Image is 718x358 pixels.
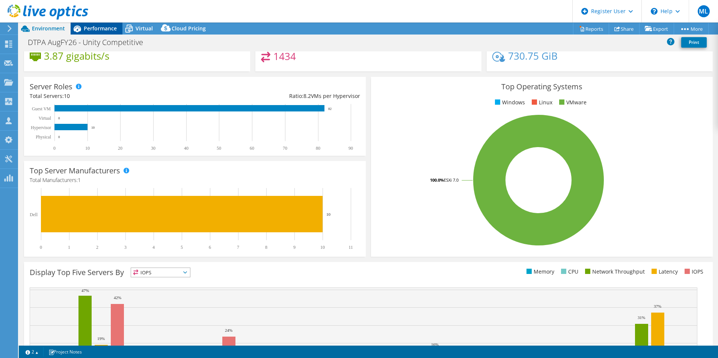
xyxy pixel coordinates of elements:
h3: Top Server Manufacturers [30,167,120,175]
div: Total Servers: [30,92,195,100]
text: 10 [85,146,90,151]
text: 70 [283,146,287,151]
text: 90 [348,146,353,151]
svg: \n [651,8,658,15]
span: Environment [32,25,65,32]
a: 2 [20,347,44,356]
span: 10 [64,92,70,99]
text: 1 [68,245,70,250]
span: 8.2 [303,92,311,99]
text: Dell [30,212,38,217]
text: 80 [316,146,320,151]
text: 5 [181,245,183,250]
h4: 1434 [273,52,296,60]
h4: 3.87 gigabits/s [44,52,109,60]
li: Memory [525,268,554,276]
a: Share [609,23,640,35]
text: 16% [431,342,439,347]
text: 8 [265,245,267,250]
a: More [674,23,709,35]
text: 30 [151,146,155,151]
li: VMware [557,98,587,107]
li: CPU [559,268,578,276]
text: Hypervisor [31,125,51,130]
span: 1 [78,176,81,184]
text: 47% [81,288,89,293]
text: Guest VM [32,106,51,111]
text: 24% [225,328,232,332]
text: 10 [320,245,325,250]
text: 10 [91,126,95,129]
text: 11 [348,245,353,250]
text: 31% [638,315,645,320]
text: 0 [40,245,42,250]
li: Network Throughput [583,268,645,276]
text: 2 [96,245,98,250]
span: IOPS [131,268,190,277]
a: Export [639,23,674,35]
h4: 730.75 GiB [508,52,558,60]
span: Performance [84,25,117,32]
text: 60 [250,146,254,151]
li: Windows [493,98,525,107]
text: Virtual [39,116,51,121]
text: 40 [184,146,189,151]
text: 19% [97,336,105,341]
h4: Total Manufacturers: [30,176,360,184]
li: Linux [530,98,552,107]
text: 0 [58,135,60,139]
span: Cloud Pricing [172,25,206,32]
text: 50 [217,146,221,151]
tspan: ESXi 7.0 [444,177,459,183]
span: ML [698,5,710,17]
text: 4 [152,245,155,250]
a: Print [681,37,707,48]
text: 42% [114,295,121,300]
a: Reports [573,23,609,35]
li: IOPS [683,268,703,276]
h3: Server Roles [30,83,72,91]
text: 3 [124,245,127,250]
div: Ratio: VMs per Hypervisor [195,92,360,100]
li: Latency [650,268,678,276]
h1: DTPA AugFY26 - Unity Competitive [24,38,155,47]
text: 37% [654,304,661,308]
a: Project Notes [43,347,87,356]
span: Virtual [136,25,153,32]
h3: Top Operating Systems [377,83,707,91]
text: 82 [328,107,332,111]
tspan: 100.0% [430,177,444,183]
text: 6 [209,245,211,250]
text: 0 [58,116,60,120]
text: 9 [293,245,296,250]
text: 0 [53,146,56,151]
text: Physical [36,134,51,140]
text: 7 [237,245,239,250]
text: 10 [326,212,331,217]
text: 20 [118,146,122,151]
